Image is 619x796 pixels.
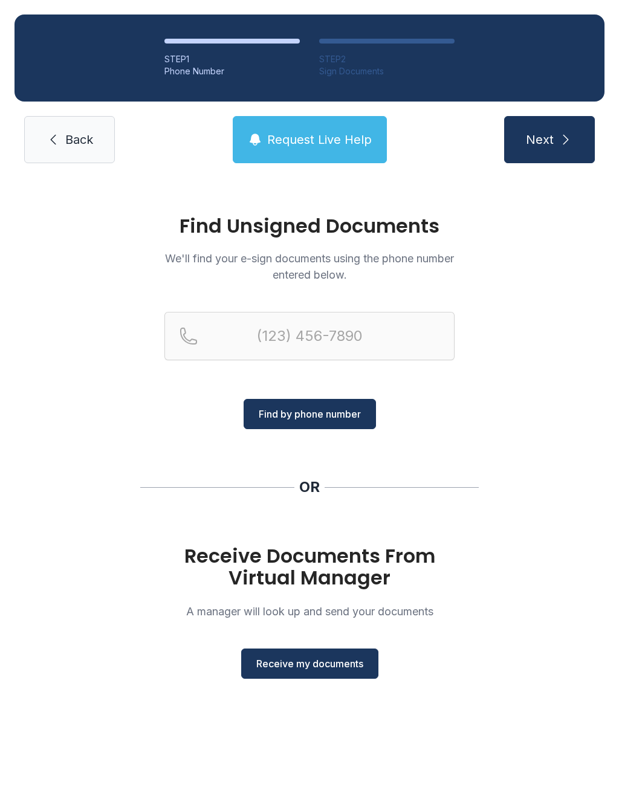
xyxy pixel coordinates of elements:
span: Back [65,131,93,148]
span: Request Live Help [267,131,372,148]
div: STEP 1 [164,53,300,65]
span: Next [526,131,554,148]
input: Reservation phone number [164,312,455,360]
div: Sign Documents [319,65,455,77]
p: We'll find your e-sign documents using the phone number entered below. [164,250,455,283]
span: Find by phone number [259,407,361,421]
div: STEP 2 [319,53,455,65]
h1: Find Unsigned Documents [164,216,455,236]
h1: Receive Documents From Virtual Manager [164,545,455,589]
span: Receive my documents [256,656,363,671]
div: Phone Number [164,65,300,77]
div: OR [299,477,320,497]
p: A manager will look up and send your documents [164,603,455,620]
